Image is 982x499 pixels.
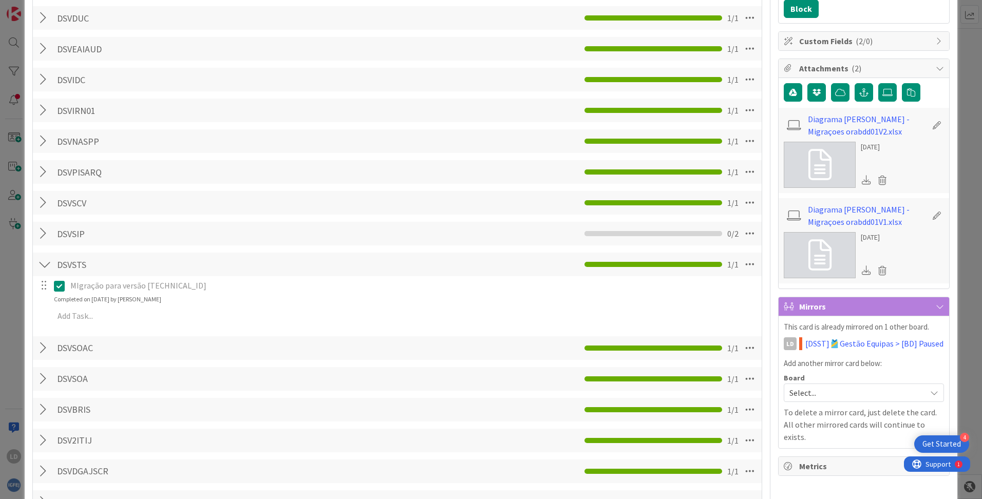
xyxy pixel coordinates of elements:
[784,374,805,381] span: Board
[852,63,861,73] span: ( 2 )
[861,232,891,243] div: [DATE]
[53,132,285,150] input: Add Checklist...
[53,370,285,388] input: Add Checklist...
[727,104,739,117] span: 1 / 1
[727,373,739,385] span: 1 / 1
[727,434,739,447] span: 1 / 1
[799,35,931,47] span: Custom Fields
[808,203,927,228] a: Diagrama [PERSON_NAME] - Migraçoes orabdd01V1.xlsx
[799,62,931,74] span: Attachments
[784,406,944,443] p: To delete a mirror card, just delete the card. All other mirrored cards will continue to exists.
[53,255,285,274] input: Add Checklist...
[861,264,872,277] div: Download
[799,300,931,313] span: Mirrors
[53,70,285,89] input: Add Checklist...
[53,339,285,357] input: Add Checklist...
[53,40,285,58] input: Add Checklist...
[861,174,872,187] div: Download
[53,400,285,419] input: Add Checklist...
[914,435,969,453] div: Open Get Started checklist, remaining modules: 4
[789,386,921,400] span: Select...
[784,358,944,370] p: Add another mirror card below:
[727,12,739,24] span: 1 / 1
[922,439,961,449] div: Get Started
[53,4,56,12] div: 1
[727,135,739,147] span: 1 / 1
[53,163,285,181] input: Add Checklist...
[784,337,797,350] div: LD
[53,462,285,481] input: Add Checklist...
[70,280,754,292] p: MIgração para versão [TECHNICAL_ID]
[861,142,891,152] div: [DATE]
[727,227,739,240] span: 0 / 2
[54,295,161,304] div: Completed on [DATE] by [PERSON_NAME]
[727,166,739,178] span: 1 / 1
[727,43,739,55] span: 1 / 1
[53,9,285,27] input: Add Checklist...
[53,224,285,243] input: Add Checklist...
[856,36,873,46] span: ( 2/0 )
[808,113,927,138] a: Diagrama [PERSON_NAME] - Migraçoes orabdd01V2.xlsx
[53,101,285,120] input: Add Checklist...
[727,197,739,209] span: 1 / 1
[22,2,47,14] span: Support
[784,321,944,333] p: This card is already mirrored on 1 other board.
[727,73,739,86] span: 1 / 1
[727,342,739,354] span: 1 / 1
[960,433,969,442] div: 4
[727,404,739,416] span: 1 / 1
[799,460,931,472] span: Metrics
[727,258,739,271] span: 1 / 1
[53,194,285,212] input: Add Checklist...
[53,431,285,450] input: Add Checklist...
[805,337,943,350] a: [DSST]🎽Gestão Equipas > [BD] Paused
[727,465,739,477] span: 1 / 1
